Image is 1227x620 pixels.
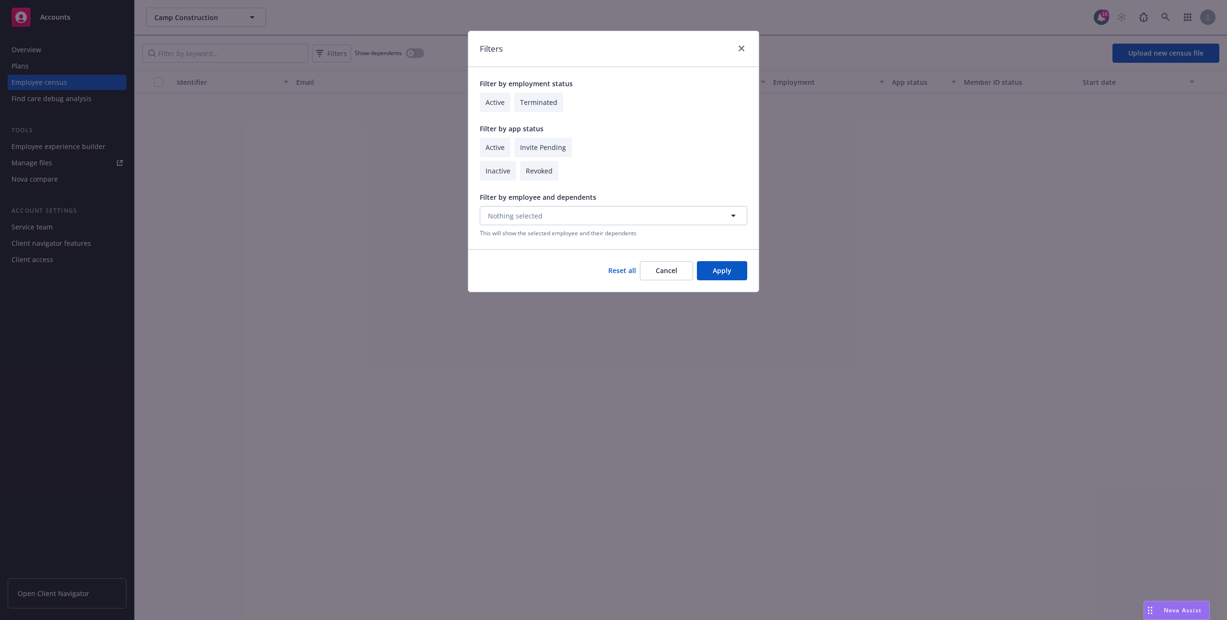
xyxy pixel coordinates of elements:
button: Nothing selected [480,206,747,225]
p: Filter by employment status [480,79,747,89]
button: Nova Assist [1144,601,1210,620]
div: Drag to move [1144,601,1156,620]
a: Reset all [608,265,636,276]
button: Cancel [640,261,693,280]
h1: Filters [480,43,503,55]
span: Nothing selected [488,211,543,221]
p: Filter by app status [480,124,747,134]
a: close [736,43,747,54]
p: Filter by employee and dependents [480,192,747,202]
p: This will show the selected employee and their dependents [480,229,747,237]
span: Nova Assist [1164,606,1202,614]
button: Apply [697,261,747,280]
